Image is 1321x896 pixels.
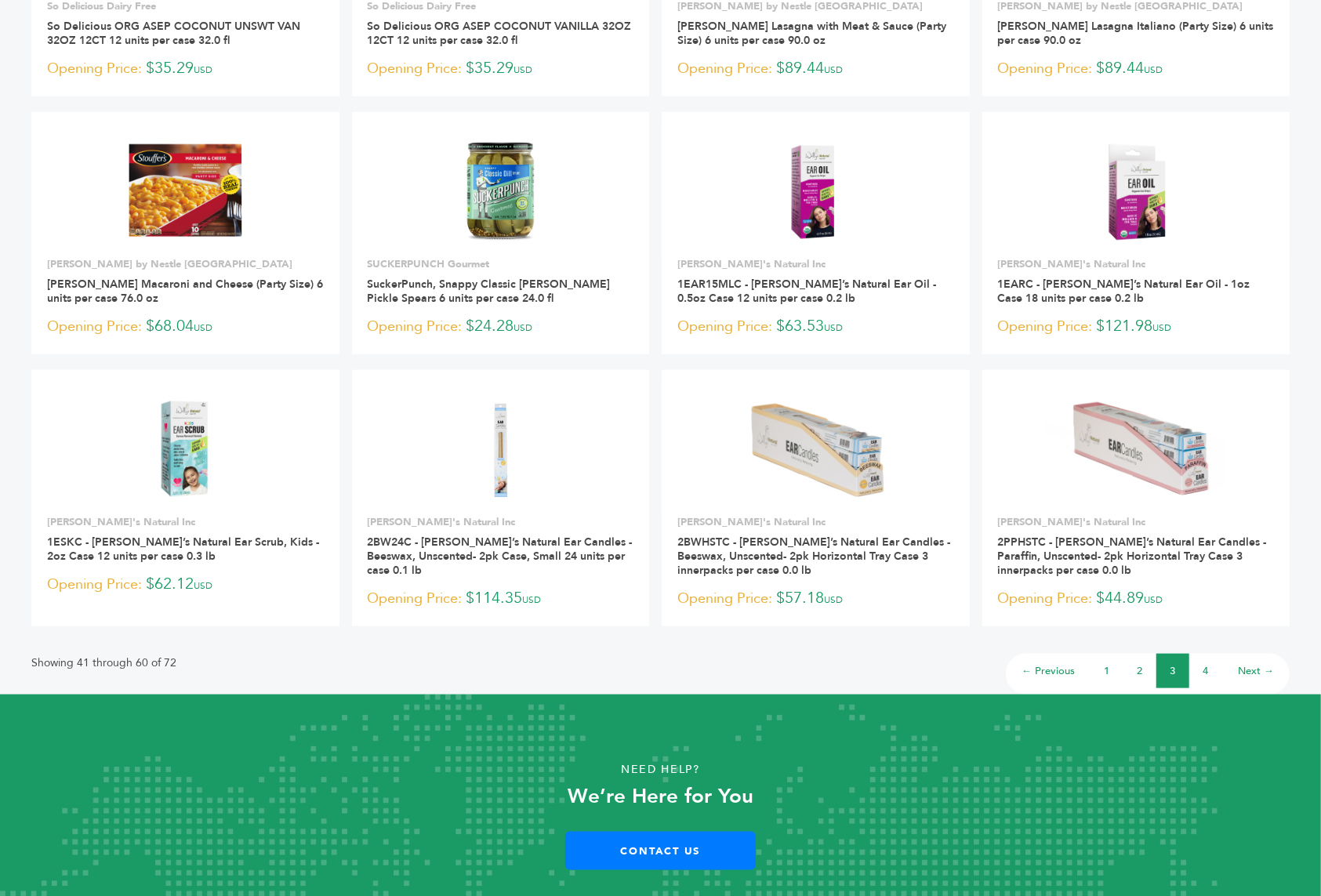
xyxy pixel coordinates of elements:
img: 1ESKC - Wally’s Natural Ear Scrub, Kids - 2oz Case 12 units per case 0.3 lb [129,392,242,506]
span: USD [824,321,843,334]
img: 1EAR15MLC - Wally’s Natural Ear Oil - 0.5oz Case 12 units per case 0.2 lb [759,134,873,248]
img: SuckerPunch, Snappy Classic Dill Pickle Spears 6 units per case 24.0 fl [458,134,543,247]
p: $62.12 [47,573,324,597]
p: $89.44 [998,57,1275,81]
a: 3 [1170,664,1176,678]
p: $24.28 [368,315,634,339]
p: $121.98 [998,315,1275,339]
span: Opening Price: [677,588,772,609]
p: $44.89 [998,587,1275,611]
p: $68.04 [47,315,324,339]
a: SuckerPunch, Snappy Classic [PERSON_NAME] Pickle Spears 6 units per case 24.0 fl [368,277,611,306]
span: USD [194,321,212,334]
p: $89.44 [677,57,954,81]
span: USD [824,593,843,606]
p: $114.35 [368,587,634,611]
span: Opening Price: [368,588,463,609]
p: $35.29 [368,57,634,81]
span: USD [1145,63,1163,76]
a: So Delicious ORG ASEP COCONUT VANILLA 32OZ 12CT 12 units per case 32.0 fl [368,19,632,48]
span: Opening Price: [677,316,772,337]
a: [PERSON_NAME] Macaroni and Cheese (Party Size) 6 units per case 76.0 oz [47,277,323,306]
p: Need Help? [66,758,1255,782]
span: USD [194,63,212,76]
p: [PERSON_NAME]'s Natural Inc [368,515,634,529]
span: Opening Price: [677,58,772,79]
span: USD [1153,321,1172,334]
a: [PERSON_NAME] Lasagna Italiano (Party Size) 6 units per case 90.0 oz [998,19,1274,48]
p: [PERSON_NAME] by Nestle [GEOGRAPHIC_DATA] [47,257,324,271]
span: Opening Price: [368,58,463,79]
p: [PERSON_NAME]'s Natural Inc [677,257,954,271]
span: USD [523,593,542,606]
img: 2PPHSTC - Wally’s Natural Ear Candles - Paraffin, Unscented- 2pk Horizontal Tray Case 3 innerpack... [1045,392,1227,505]
a: 1ESKC - [PERSON_NAME]’s Natural Ear Scrub, Kids - 2oz Case 12 units per case 0.3 lb [47,535,319,564]
span: USD [514,321,533,334]
span: Opening Price: [47,58,142,79]
img: STOUFFER'S Macaroni and Cheese (Party Size) 6 units per case 76.0 oz [129,134,242,248]
img: 1EARC - Wally’s Natural Ear Oil - 1oz Case 18 units per case 0.2 lb [1080,134,1193,248]
a: 2BW24C - [PERSON_NAME]’s Natural Ear Candles - Beeswax, Unscented- 2pk Case, Small 24 units per c... [368,535,633,578]
p: SUCKERPUNCH Gourmet [368,257,634,271]
a: 1 [1105,664,1110,678]
span: Opening Price: [998,588,1093,609]
a: 2 [1138,664,1143,678]
p: $57.18 [677,587,954,611]
span: Opening Price: [998,316,1093,337]
a: ← Previous [1022,664,1075,678]
a: 4 [1203,664,1209,678]
p: [PERSON_NAME]'s Natural Inc [47,515,324,529]
p: Showing 41 through 60 of 72 [31,654,176,673]
span: USD [824,63,843,76]
a: Contact Us [565,832,756,870]
p: [PERSON_NAME]'s Natural Inc [998,515,1275,529]
a: 1EAR15MLC - [PERSON_NAME]’s Natural Ear Oil - 0.5oz Case 12 units per case 0.2 lb [677,277,936,306]
span: USD [194,579,212,592]
img: 2BWHSTC - Wally’s Natural Ear Candles - Beeswax, Unscented- 2pk Horizontal Tray Case 3 innerpacks... [728,392,902,505]
span: Opening Price: [47,316,142,337]
a: 2BWHSTC - [PERSON_NAME]’s Natural Ear Candles - Beeswax, Unscented- 2pk Horizontal Tray Case 3 in... [677,535,950,578]
span: Opening Price: [368,316,463,337]
span: Opening Price: [998,58,1093,79]
p: [PERSON_NAME]'s Natural Inc [677,515,954,529]
a: So Delicious ORG ASEP COCONUT UNSWT VAN 32OZ 12CT 12 units per case 32.0 fl [47,19,300,48]
span: USD [514,63,533,76]
a: [PERSON_NAME] Lasagna with Meat & Sauce (Party Size) 6 units per case 90.0 oz [677,19,946,48]
img: 2BW24C - Wally’s Natural Ear Candles - Beeswax, Unscented- 2pk Case, Small 24 units per case 0.1 lb [444,392,557,506]
p: $63.53 [677,315,954,339]
span: USD [1145,593,1163,606]
a: Next → [1238,664,1274,678]
span: Opening Price: [47,574,142,595]
p: [PERSON_NAME]'s Natural Inc [998,257,1275,271]
strong: We’re Here for You [568,782,753,811]
p: $35.29 [47,57,324,81]
a: 1EARC - [PERSON_NAME]’s Natural Ear Oil - 1oz Case 18 units per case 0.2 lb [998,277,1250,306]
a: 2PPHSTC - [PERSON_NAME]’s Natural Ear Candles - Paraffin, Unscented- 2pk Horizontal Tray Case 3 i... [998,535,1267,578]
